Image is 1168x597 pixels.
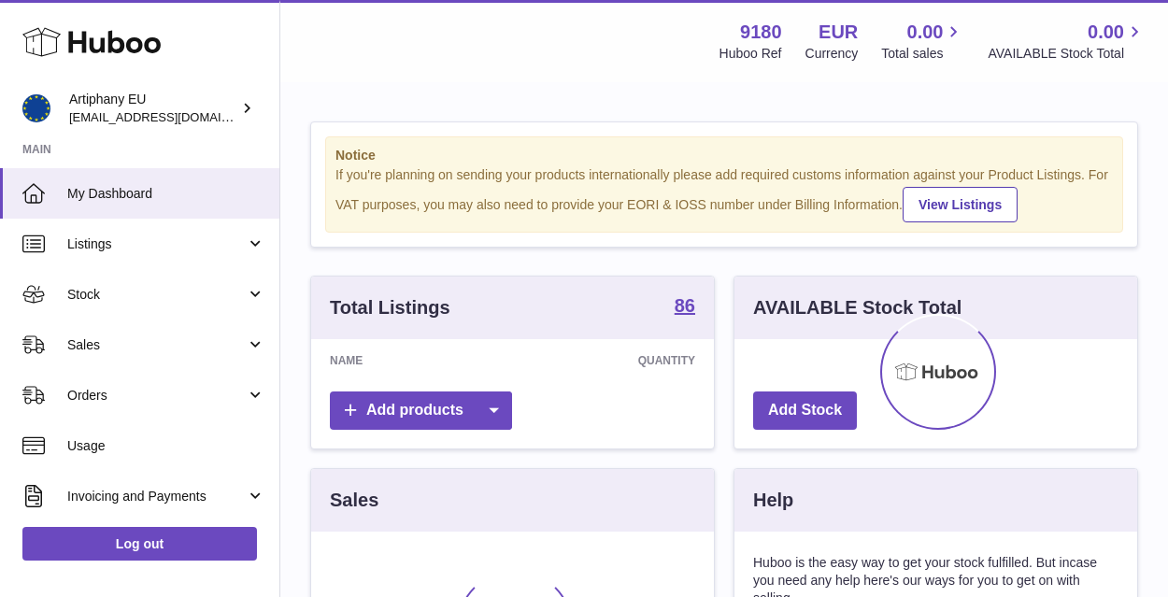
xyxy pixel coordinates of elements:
[988,45,1146,63] span: AVAILABLE Stock Total
[753,488,793,513] h3: Help
[1088,20,1124,45] span: 0.00
[67,336,246,354] span: Sales
[988,20,1146,63] a: 0.00 AVAILABLE Stock Total
[67,185,265,203] span: My Dashboard
[67,235,246,253] span: Listings
[881,45,964,63] span: Total sales
[69,109,275,124] span: [EMAIL_ADDRESS][DOMAIN_NAME]
[67,387,246,405] span: Orders
[753,391,857,430] a: Add Stock
[740,20,782,45] strong: 9180
[311,339,483,382] th: Name
[67,286,246,304] span: Stock
[675,296,695,315] strong: 86
[881,20,964,63] a: 0.00 Total sales
[903,187,1018,222] a: View Listings
[675,296,695,319] a: 86
[483,339,714,382] th: Quantity
[330,488,378,513] h3: Sales
[819,20,858,45] strong: EUR
[67,488,246,505] span: Invoicing and Payments
[67,437,265,455] span: Usage
[719,45,782,63] div: Huboo Ref
[69,91,237,126] div: Artiphany EU
[753,295,961,320] h3: AVAILABLE Stock Total
[330,391,512,430] a: Add products
[330,295,450,320] h3: Total Listings
[22,94,50,122] img: artiphany@artiphany.eu
[22,527,257,561] a: Log out
[335,166,1113,222] div: If you're planning on sending your products internationally please add required customs informati...
[335,147,1113,164] strong: Notice
[907,20,944,45] span: 0.00
[805,45,859,63] div: Currency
